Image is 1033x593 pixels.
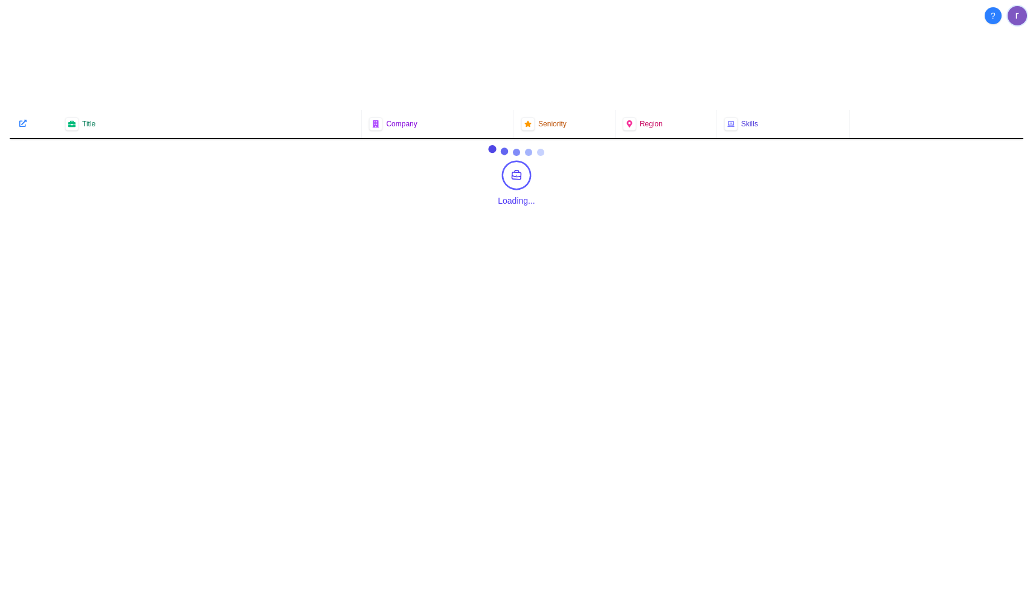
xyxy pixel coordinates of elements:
[1008,6,1027,25] img: User avatar
[498,195,535,207] div: Loading...
[1006,5,1028,27] button: User menu
[538,119,567,129] span: Seniority
[82,119,95,129] span: Title
[386,119,417,129] span: Company
[640,119,663,129] span: Region
[985,7,1002,24] button: About Techjobs
[741,119,758,129] span: Skills
[991,10,996,22] span: ?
